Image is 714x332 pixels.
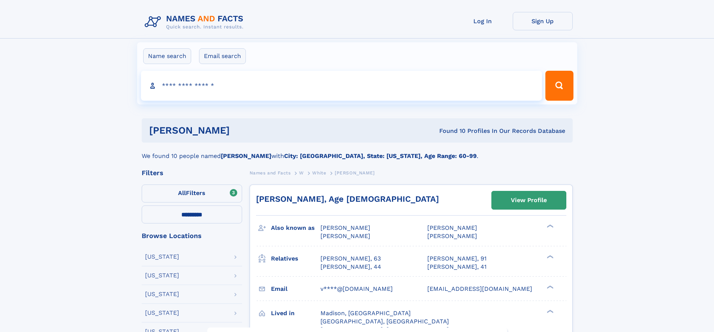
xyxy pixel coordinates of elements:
[142,185,242,202] label: Filters
[199,48,246,64] label: Email search
[427,285,532,292] span: [EMAIL_ADDRESS][DOMAIN_NAME]
[320,224,370,231] span: [PERSON_NAME]
[545,71,573,101] button: Search Button
[320,310,411,317] span: Madison, [GEOGRAPHIC_DATA]
[271,252,320,265] h3: Relatives
[178,189,186,197] span: All
[334,127,565,135] div: Found 10 Profiles In Our Records Database
[145,272,179,278] div: [US_STATE]
[271,283,320,295] h3: Email
[513,12,573,30] a: Sign Up
[320,318,449,325] span: [GEOGRAPHIC_DATA], [GEOGRAPHIC_DATA]
[149,126,335,135] h1: [PERSON_NAME]
[453,12,513,30] a: Log In
[221,152,271,159] b: [PERSON_NAME]
[320,232,370,240] span: [PERSON_NAME]
[312,170,326,176] span: White
[511,192,547,209] div: View Profile
[284,152,477,159] b: City: [GEOGRAPHIC_DATA], State: [US_STATE], Age Range: 60-99
[271,307,320,320] h3: Lived in
[142,232,242,239] div: Browse Locations
[142,143,573,161] div: We found 10 people named with .
[320,255,381,263] a: [PERSON_NAME], 63
[250,168,291,177] a: Names and Facts
[427,224,477,231] span: [PERSON_NAME]
[320,263,381,271] a: [PERSON_NAME], 44
[545,224,554,229] div: ❯
[335,170,375,176] span: [PERSON_NAME]
[142,170,242,176] div: Filters
[142,12,250,32] img: Logo Names and Facts
[271,222,320,234] h3: Also known as
[427,255,486,263] a: [PERSON_NAME], 91
[545,309,554,314] div: ❯
[141,71,542,101] input: search input
[427,232,477,240] span: [PERSON_NAME]
[299,168,304,177] a: W
[427,263,486,271] a: [PERSON_NAME], 41
[545,254,554,259] div: ❯
[145,254,179,260] div: [US_STATE]
[492,191,566,209] a: View Profile
[256,194,439,204] a: [PERSON_NAME], Age [DEMOGRAPHIC_DATA]
[145,291,179,297] div: [US_STATE]
[145,310,179,316] div: [US_STATE]
[299,170,304,176] span: W
[143,48,191,64] label: Name search
[545,284,554,289] div: ❯
[312,168,326,177] a: White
